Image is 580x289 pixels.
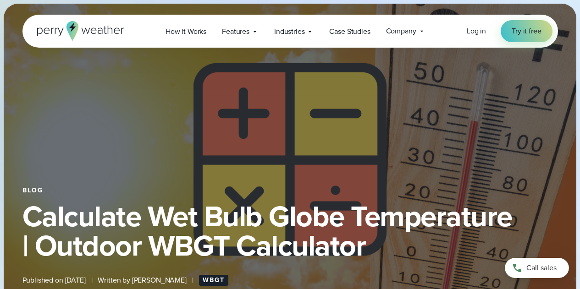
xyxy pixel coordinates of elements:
[22,202,558,260] h1: Calculate Wet Bulb Globe Temperature | Outdoor WBGT Calculator
[505,258,569,278] a: Call sales
[321,22,378,41] a: Case Studies
[158,22,214,41] a: How it Works
[91,275,93,286] span: |
[512,26,541,37] span: Try it free
[467,26,486,36] span: Log in
[166,26,206,37] span: How it Works
[526,262,557,273] span: Call sales
[22,275,86,286] span: Published on [DATE]
[329,26,370,37] span: Case Studies
[501,20,552,42] a: Try it free
[98,275,186,286] span: Written by [PERSON_NAME]
[386,26,416,37] span: Company
[22,187,558,194] div: Blog
[467,26,486,37] a: Log in
[199,275,228,286] a: WBGT
[274,26,304,37] span: Industries
[222,26,249,37] span: Features
[192,275,193,286] span: |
